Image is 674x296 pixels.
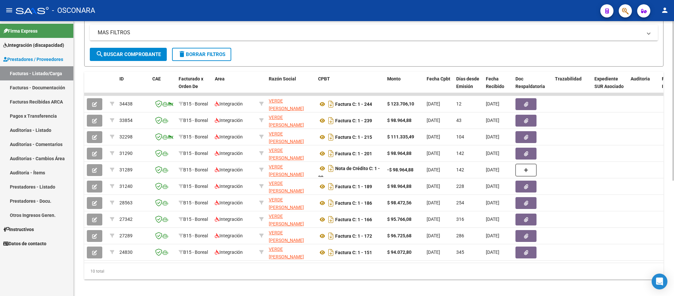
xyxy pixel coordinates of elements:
[269,148,304,161] span: VERDE [PERSON_NAME]
[84,263,663,280] div: 10 total
[119,250,133,255] span: 24830
[269,247,304,259] span: VERDE [PERSON_NAME]
[427,118,440,123] span: [DATE]
[269,76,296,81] span: Razón Social
[215,134,243,139] span: Integración
[385,72,424,101] datatable-header-cell: Monto
[335,151,372,156] strong: Factura C: 1 - 201
[269,114,313,128] div: 27394983476
[269,115,304,128] span: VERDE [PERSON_NAME]
[387,167,413,172] strong: -$ 98.964,88
[486,134,499,139] span: [DATE]
[456,233,464,238] span: 286
[183,134,208,139] span: B15 - Boreal
[327,198,335,208] i: Descargar documento
[269,130,313,144] div: 27394983476
[119,151,133,156] span: 31290
[456,167,464,172] span: 142
[269,230,304,243] span: VERDE [PERSON_NAME]
[215,250,243,255] span: Integración
[172,48,231,61] button: Borrar Filtros
[119,76,124,81] span: ID
[483,72,513,101] datatable-header-cell: Fecha Recibido
[327,99,335,109] i: Descargar documento
[150,72,176,101] datatable-header-cell: CAE
[427,151,440,156] span: [DATE]
[513,72,552,101] datatable-header-cell: Doc Respaldatoria
[318,76,330,81] span: CPBT
[387,151,412,156] strong: $ 98.964,88
[215,233,243,238] span: Integración
[119,167,133,172] span: 31289
[183,101,208,106] span: B15 - Boreal
[119,184,133,189] span: 31240
[327,148,335,159] i: Descargar documento
[486,101,499,106] span: [DATE]
[631,76,650,81] span: Auditoria
[424,72,454,101] datatable-header-cell: Fecha Cpbt
[183,118,208,123] span: B15 - Boreal
[269,246,313,259] div: 27394983476
[335,102,372,107] strong: Factura C: 1 - 244
[318,166,380,180] strong: Nota de Crédito C: 1 - 20
[269,229,313,243] div: 27394983476
[183,151,208,156] span: B15 - Boreal
[176,72,212,101] datatable-header-cell: Facturado x Orden De
[515,76,545,89] span: Doc Respaldatoria
[269,98,304,111] span: VERDE [PERSON_NAME]
[269,196,313,210] div: 27394983476
[456,200,464,205] span: 254
[456,184,464,189] span: 228
[183,250,208,255] span: B15 - Boreal
[335,118,372,123] strong: Factura C: 1 - 239
[456,101,462,106] span: 12
[327,132,335,142] i: Descargar documento
[266,72,315,101] datatable-header-cell: Razón Social
[178,50,186,58] mat-icon: delete
[90,25,658,41] mat-expansion-panel-header: MAS FILTROS
[427,76,450,81] span: Fecha Cpbt
[117,72,150,101] datatable-header-cell: ID
[486,217,499,222] span: [DATE]
[119,217,133,222] span: 27342
[427,134,440,139] span: [DATE]
[387,101,414,106] strong: $ 123.706,10
[315,72,385,101] datatable-header-cell: CPBT
[269,131,304,144] span: VERDE [PERSON_NAME]
[152,76,161,81] span: CAE
[3,42,64,49] span: Integración (discapacidad)
[454,72,483,101] datatable-header-cell: Días desde Emisión
[387,200,412,205] strong: $ 98.472,56
[486,184,499,189] span: [DATE]
[335,217,372,222] strong: Factura C: 1 - 166
[269,180,313,193] div: 27394983476
[178,51,225,57] span: Borrar Filtros
[456,151,464,156] span: 142
[552,72,592,101] datatable-header-cell: Trazabilidad
[387,233,412,238] strong: $ 96.725,68
[212,72,257,101] datatable-header-cell: Area
[335,200,372,206] strong: Factura C: 1 - 186
[427,101,440,106] span: [DATE]
[335,250,372,255] strong: Factura C: 1 - 151
[387,118,412,123] strong: $ 98.964,88
[327,247,335,258] i: Descargar documento
[387,217,412,222] strong: $ 95.766,08
[269,97,313,111] div: 27394983476
[594,76,624,89] span: Expediente SUR Asociado
[96,51,161,57] span: Buscar Comprobante
[52,3,95,18] span: - OSCONARA
[592,72,628,101] datatable-header-cell: Expediente SUR Asociado
[179,76,203,89] span: Facturado x Orden De
[327,214,335,225] i: Descargar documento
[215,151,243,156] span: Integración
[183,184,208,189] span: B15 - Boreal
[3,27,37,35] span: Firma Express
[215,101,243,106] span: Integración
[183,233,208,238] span: B15 - Boreal
[269,213,313,226] div: 27394983476
[96,50,104,58] mat-icon: search
[486,76,504,89] span: Fecha Recibido
[486,200,499,205] span: [DATE]
[555,76,582,81] span: Trazabilidad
